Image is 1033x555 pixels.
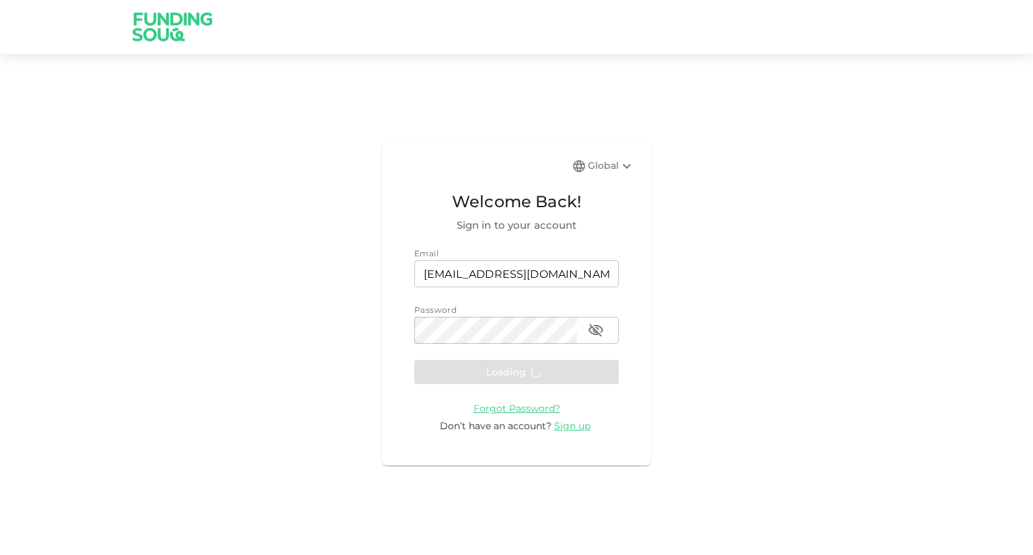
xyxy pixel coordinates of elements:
span: Sign in to your account [414,217,619,233]
span: Welcome Back! [414,189,619,215]
span: Password [414,305,457,315]
span: Don’t have an account? [440,420,551,432]
span: Forgot Password? [473,402,560,414]
input: email [414,260,619,287]
div: Global [588,158,635,174]
a: Forgot Password? [473,402,560,414]
span: Email [414,248,438,258]
input: password [414,317,577,344]
span: Sign up [554,420,590,432]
